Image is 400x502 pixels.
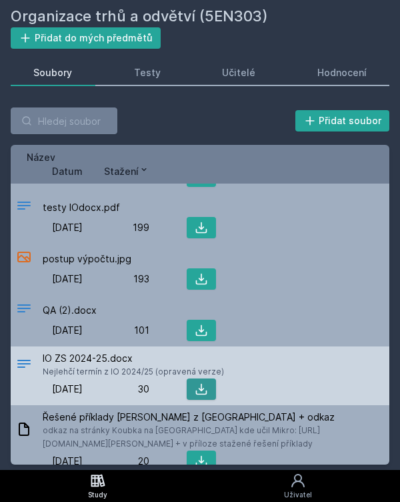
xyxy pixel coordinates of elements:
a: Hodnocení [295,59,390,86]
span: [DATE] [52,272,83,286]
a: Učitelé [199,59,279,86]
a: Testy [111,59,184,86]
div: Hodnocení [317,66,367,79]
span: Řešené příklady [PERSON_NAME] z [GEOGRAPHIC_DATA] + odkaz [43,411,384,424]
span: [DATE] [52,324,83,337]
button: Datum [52,164,83,178]
button: Přidat soubor [295,110,390,132]
h2: Organizace trhů a odvětví (5EN303) [11,5,389,27]
input: Hledej soubor [11,107,117,134]
span: QA (2).docx [43,304,97,317]
span: postup výpočtu.jpg [43,252,131,266]
div: DOCX [16,300,32,320]
span: odkaz na stránky Koubka na [GEOGRAPHIC_DATA] kde učil Mikro: [URL][DOMAIN_NAME][PERSON_NAME] + v ... [43,424,384,451]
span: IO ZS 2024-25.docx [43,352,224,365]
div: 193 [83,272,149,286]
div: Soubory [33,66,72,79]
div: 30 [83,383,149,396]
div: 199 [83,221,149,234]
span: [DATE] [52,455,83,468]
div: Study [88,490,107,500]
div: 101 [83,324,149,337]
div: 20 [83,455,149,468]
span: [DATE] [52,383,83,396]
div: Učitelé [222,66,255,79]
div: DOCX [16,356,32,375]
div: JPG [16,249,32,268]
div: Testy [134,66,161,79]
span: testy IOdocx.pdf [43,201,120,214]
button: Název [27,150,55,164]
div: Uživatel [284,490,312,500]
span: [DATE] [52,221,83,234]
div: PDF [16,198,32,217]
button: Stažení [104,164,149,178]
span: Stažení [104,164,139,178]
span: Nejlehčí termín z IO 2024/25 (opravená verze) [43,365,224,379]
a: Soubory [11,59,95,86]
button: Přidat do mých předmětů [11,27,161,49]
